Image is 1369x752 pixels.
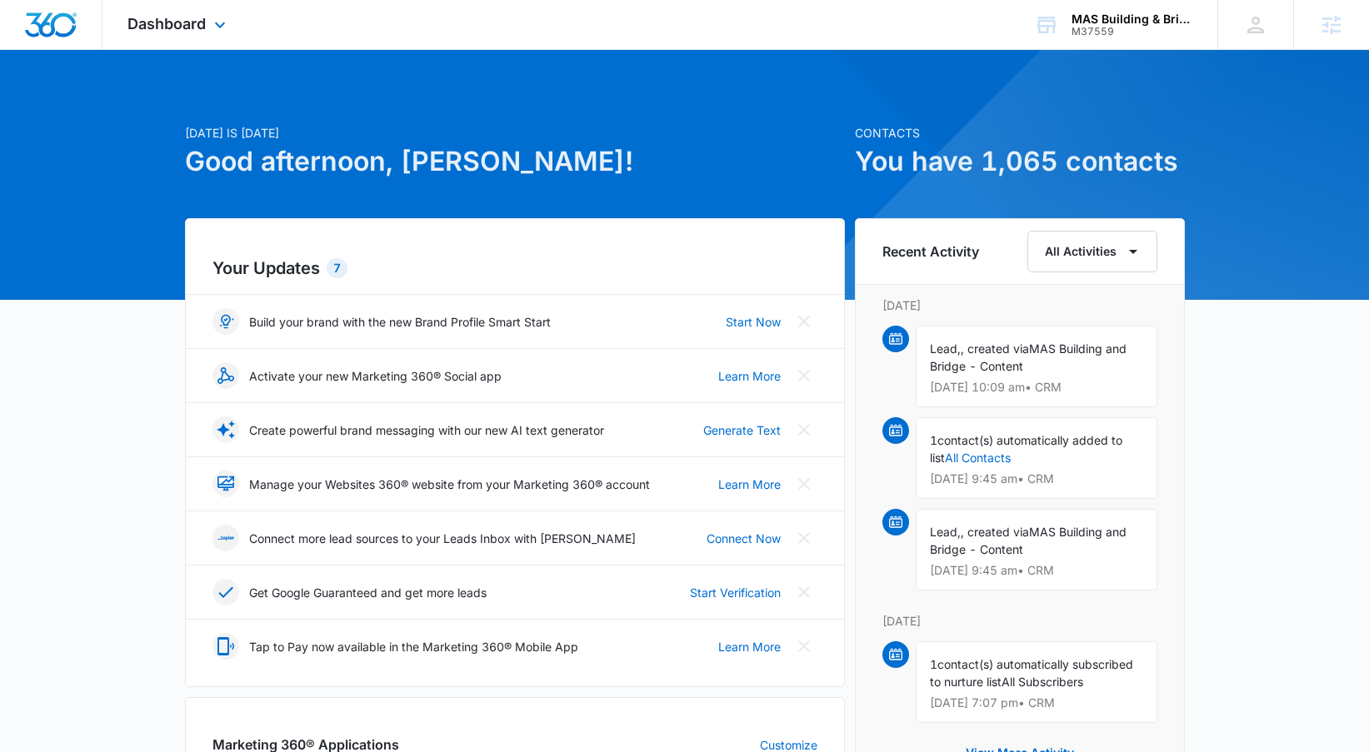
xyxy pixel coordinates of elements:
[930,433,937,447] span: 1
[791,633,817,660] button: Close
[930,525,961,539] span: Lead,
[690,584,781,601] a: Start Verification
[1072,26,1193,37] div: account id
[930,697,1143,709] p: [DATE] 7:07 pm • CRM
[212,256,817,281] h2: Your Updates
[882,296,1157,314] p: [DATE]
[791,525,817,551] button: Close
[327,258,347,278] div: 7
[249,638,578,655] p: Tap to Pay now available in the Marketing 360® Mobile App
[726,313,781,331] a: Start Now
[930,657,937,671] span: 1
[718,367,781,385] a: Learn More
[703,421,781,439] a: Generate Text
[1072,12,1193,26] div: account name
[961,341,1029,356] span: , created via
[791,362,817,389] button: Close
[882,612,1157,630] p: [DATE]
[249,476,650,493] p: Manage your Websites 360® website from your Marketing 360® account
[961,525,1029,539] span: , created via
[930,473,1143,485] p: [DATE] 9:45 am • CRM
[791,416,817,443] button: Close
[930,433,1122,465] span: contact(s) automatically added to list
[185,124,845,142] p: [DATE] is [DATE]
[791,471,817,497] button: Close
[791,308,817,335] button: Close
[249,584,487,601] p: Get Google Guaranteed and get more leads
[1002,675,1083,689] span: All Subscribers
[791,579,817,605] button: Close
[249,421,604,439] p: Create powerful brand messaging with our new AI text generator
[185,142,845,182] h1: Good afternoon, [PERSON_NAME]!
[930,341,961,356] span: Lead,
[707,530,781,547] a: Connect Now
[718,638,781,655] a: Learn More
[249,367,502,385] p: Activate your new Marketing 360® Social app
[882,242,979,261] h6: Recent Activity
[249,313,551,331] p: Build your brand with the new Brand Profile Smart Start
[930,381,1143,393] p: [DATE] 10:09 am • CRM
[249,530,636,547] p: Connect more lead sources to your Leads Inbox with [PERSON_NAME]
[855,142,1185,182] h1: You have 1,065 contacts
[1027,231,1157,272] button: All Activities
[855,124,1185,142] p: Contacts
[930,657,1133,689] span: contact(s) automatically subscribed to nurture list
[930,565,1143,576] p: [DATE] 9:45 am • CRM
[127,15,206,32] span: Dashboard
[945,451,1011,465] a: All Contacts
[718,476,781,493] a: Learn More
